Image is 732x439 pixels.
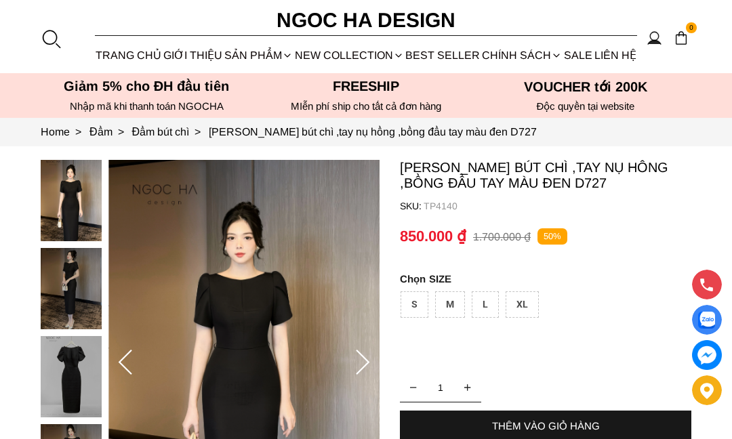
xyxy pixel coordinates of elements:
h5: VOUCHER tới 200K [480,79,691,95]
span: > [70,126,87,138]
h6: MIễn phí ship cho tất cả đơn hàng [260,100,472,112]
a: GIỚI THIỆU [163,37,224,73]
a: Link to Home [41,126,89,138]
p: TP4140 [424,201,691,211]
div: SẢN PHẨM [224,37,294,73]
div: THÊM VÀO GIỎ HÀNG [400,420,691,432]
a: Ngoc Ha Design [230,4,502,37]
a: Display image [692,305,722,335]
p: 1.700.000 ₫ [473,230,531,243]
a: NEW COLLECTION [293,37,405,73]
img: Display image [698,312,715,329]
h6: Độc quyền tại website [480,100,691,112]
div: Chính sách [481,37,563,73]
a: BEST SELLER [405,37,481,73]
font: Giảm 5% cho ĐH đầu tiên [64,79,230,93]
p: [PERSON_NAME] bút chì ,tay nụ hồng ,bồng đầu tay màu đen D727 [400,160,691,191]
p: 50% [537,228,567,245]
span: > [189,126,206,138]
font: Nhập mã khi thanh toán NGOCHA [70,100,224,112]
span: 0 [686,22,697,33]
div: S [401,291,428,318]
img: Alice Dress_Đầm bút chì ,tay nụ hồng ,bồng đầu tay màu đen D727_mini_1 [41,248,102,329]
div: L [472,291,499,318]
a: Link to Alice Dress_Đầm bút chì ,tay nụ hồng ,bồng đầu tay màu đen D727 [209,126,537,138]
span: > [113,126,129,138]
p: 850.000 ₫ [400,228,466,245]
input: Quantity input [400,374,481,401]
a: messenger [692,340,722,370]
img: Alice Dress_Đầm bút chì ,tay nụ hồng ,bồng đầu tay màu đen D727_mini_2 [41,336,102,417]
font: Freeship [333,79,399,93]
a: LIÊN HỆ [593,37,637,73]
img: img-CART-ICON-ksit0nf1 [674,30,689,45]
a: Link to Đầm [89,126,132,138]
a: Link to Đầm bút chì [132,126,209,138]
div: XL [506,291,539,318]
a: SALE [563,37,594,73]
div: M [435,291,465,318]
a: TRANG CHỦ [95,37,163,73]
p: SIZE [400,273,691,285]
h6: SKU: [400,201,424,211]
img: Alice Dress_Đầm bút chì ,tay nụ hồng ,bồng đầu tay màu đen D727_mini_0 [41,160,102,241]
